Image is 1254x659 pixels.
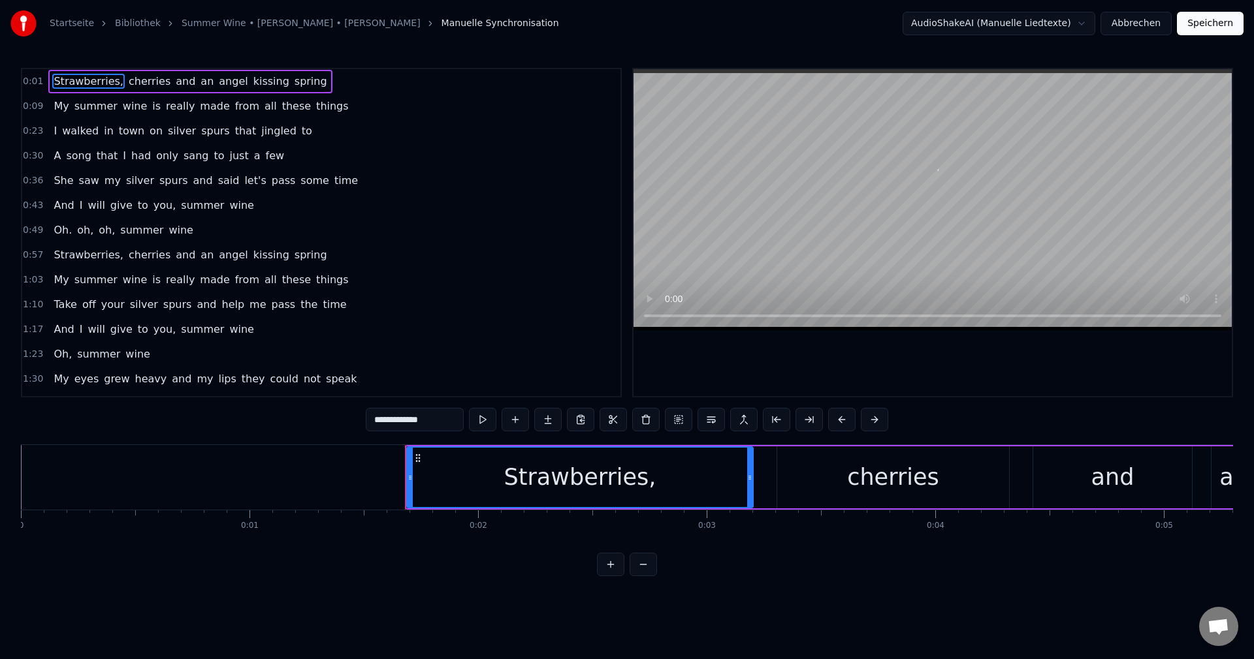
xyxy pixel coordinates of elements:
[23,149,43,162] span: 0:30
[293,74,329,89] span: spring
[52,322,75,337] span: And
[103,371,131,386] span: grew
[23,199,43,212] span: 0:43
[23,373,43,386] span: 1:30
[100,297,126,312] span: your
[129,297,159,312] span: silver
[50,17,559,30] nav: breadcrumb
[52,74,124,89] span: Strawberries,
[165,272,196,287] span: really
[86,198,106,213] span: will
[199,99,231,114] span: made
[229,148,250,163] span: just
[78,173,101,188] span: saw
[97,222,116,238] span: oh,
[52,272,70,287] span: My
[127,74,172,89] span: cherries
[269,371,300,386] span: could
[78,322,84,337] span: I
[270,173,297,188] span: pass
[299,297,319,312] span: the
[698,521,716,531] div: 0:03
[86,322,106,337] span: will
[927,521,944,531] div: 0:04
[73,272,119,287] span: summer
[252,247,291,262] span: kissing
[228,198,255,213] span: wine
[103,173,122,188] span: my
[1219,460,1248,495] div: an
[19,521,24,531] div: 0
[23,348,43,361] span: 1:23
[195,297,217,312] span: and
[470,521,487,531] div: 0:02
[115,17,161,30] a: Bibliothek
[155,148,180,163] span: only
[200,123,231,138] span: spurs
[281,272,312,287] span: these
[1177,12,1244,35] button: Speichern
[293,247,329,262] span: spring
[23,273,43,286] span: 1:03
[52,371,70,386] span: My
[299,173,330,188] span: some
[130,148,152,163] span: had
[76,346,121,361] span: summer
[182,17,421,30] a: Summer Wine • [PERSON_NAME] • [PERSON_NAME]
[265,148,286,163] span: few
[240,371,266,386] span: they
[61,123,100,138] span: walked
[125,173,155,188] span: silver
[333,173,359,188] span: time
[151,99,162,114] span: is
[263,272,278,287] span: all
[152,322,177,337] span: you,
[23,323,43,336] span: 1:17
[221,297,246,312] span: help
[174,74,197,89] span: and
[217,74,249,89] span: angel
[52,222,73,238] span: Oh.
[158,173,189,188] span: spurs
[73,99,119,114] span: summer
[248,297,267,312] span: me
[52,297,78,312] span: Take
[137,322,150,337] span: to
[504,460,656,495] div: Strawberries,
[137,198,150,213] span: to
[148,123,164,138] span: on
[182,148,210,163] span: sang
[315,99,350,114] span: things
[1101,12,1172,35] button: Abbrechen
[321,297,347,312] span: time
[212,148,225,163] span: to
[217,173,241,188] span: said
[73,371,101,386] span: eyes
[263,99,278,114] span: all
[152,198,177,213] span: you,
[121,99,149,114] span: wine
[162,297,193,312] span: spurs
[195,371,214,386] span: my
[228,322,255,337] span: wine
[174,247,197,262] span: and
[121,272,149,287] span: wine
[1199,607,1238,646] a: Chat öffnen
[23,298,43,311] span: 1:10
[81,297,97,312] span: off
[302,371,322,386] span: not
[95,148,120,163] span: that
[127,247,172,262] span: cherries
[180,198,225,213] span: summer
[1091,460,1134,495] div: and
[65,148,92,163] span: song
[180,322,225,337] span: summer
[23,75,43,88] span: 0:01
[199,247,215,262] span: an
[50,17,94,30] a: Startseite
[52,346,73,361] span: Oh,
[234,123,258,138] span: that
[118,123,146,138] span: town
[281,99,312,114] span: these
[52,148,62,163] span: A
